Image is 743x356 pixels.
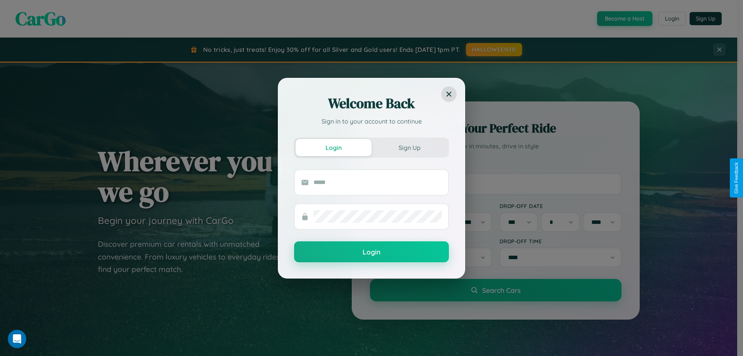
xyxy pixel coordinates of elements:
[734,162,739,194] div: Give Feedback
[294,94,449,113] h2: Welcome Back
[296,139,371,156] button: Login
[8,330,26,348] iframe: Intercom live chat
[294,241,449,262] button: Login
[294,117,449,126] p: Sign in to your account to continue
[371,139,447,156] button: Sign Up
